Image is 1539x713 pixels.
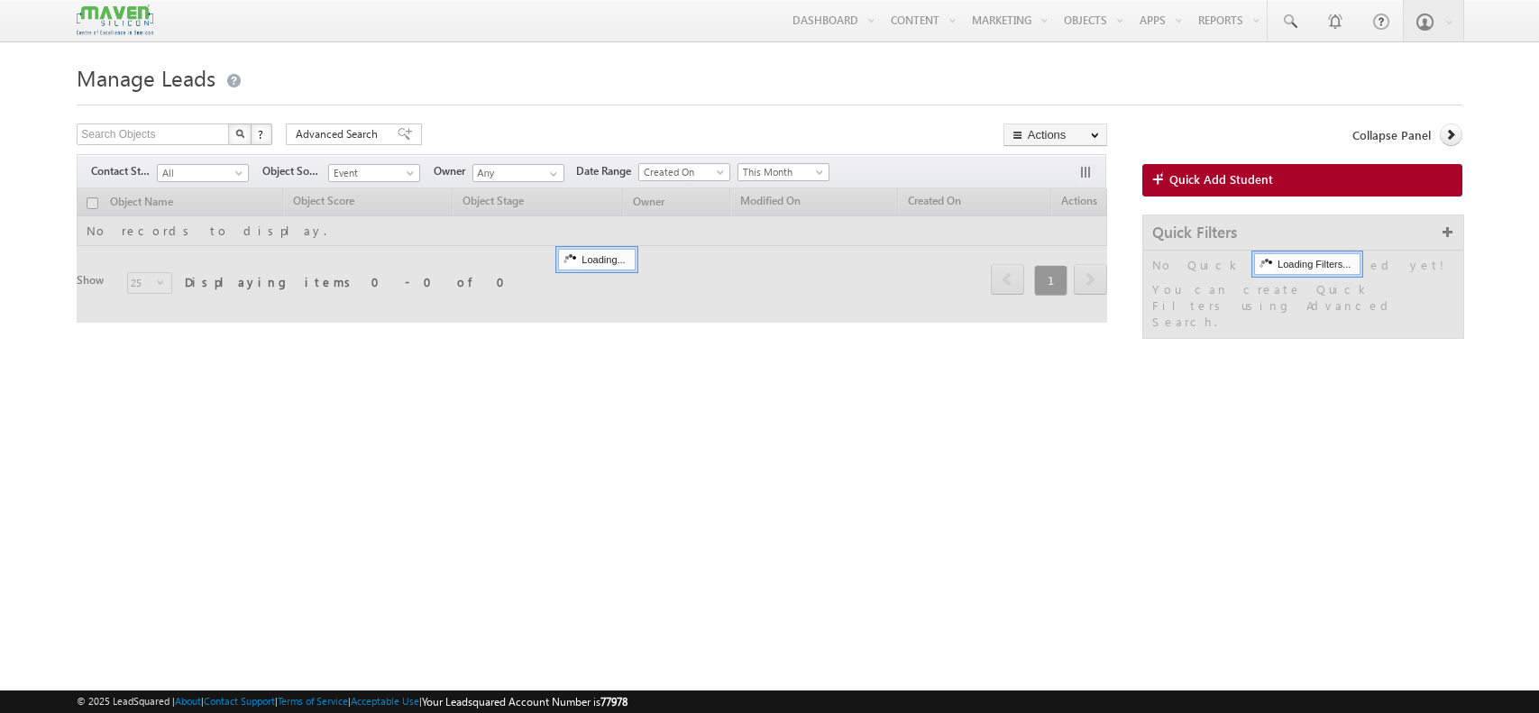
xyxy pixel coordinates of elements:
[738,164,824,180] span: This Month
[329,165,415,181] span: Event
[540,165,563,183] a: Show All Items
[600,695,628,708] span: 77978
[351,695,419,707] a: Acceptable Use
[1352,127,1431,143] span: Collapse Panel
[434,163,472,179] span: Owner
[77,63,215,92] span: Manage Leads
[175,695,201,707] a: About
[328,164,420,182] a: Event
[639,164,725,180] span: Created On
[1003,123,1107,146] button: Actions
[278,695,348,707] a: Terms of Service
[576,163,638,179] span: Date Range
[1142,164,1462,197] a: Quick Add Student
[157,164,249,182] a: All
[204,695,275,707] a: Contact Support
[158,165,243,181] span: All
[77,5,152,36] img: Custom Logo
[251,123,272,145] button: ?
[472,164,564,182] input: Type to Search
[1169,171,1273,187] span: Quick Add Student
[235,129,244,138] img: Search
[296,126,383,142] span: Advanced Search
[737,163,829,181] a: This Month
[638,163,730,181] a: Created On
[77,693,628,710] span: © 2025 LeadSquared | | | | |
[422,695,628,708] span: Your Leadsquared Account Number is
[91,163,157,179] span: Contact Stage
[1254,253,1360,275] div: Loading Filters...
[558,249,635,270] div: Loading...
[262,163,328,179] span: Object Source
[258,126,266,142] span: ?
